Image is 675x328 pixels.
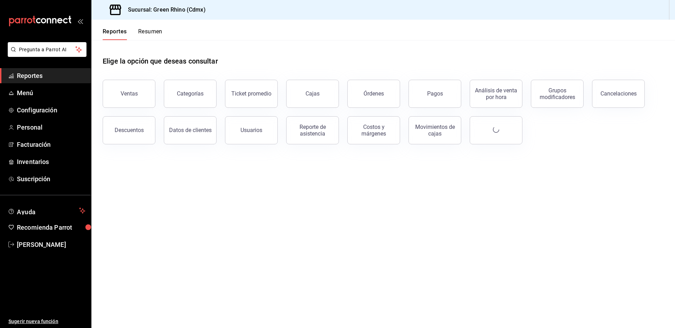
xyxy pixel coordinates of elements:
div: Movimientos de cajas [413,124,457,137]
div: navigation tabs [103,28,162,40]
span: Recomienda Parrot [17,223,85,232]
span: Sugerir nueva función [8,318,85,325]
button: Descuentos [103,116,155,144]
button: Órdenes [347,80,400,108]
button: Pagos [409,80,461,108]
button: open_drawer_menu [77,18,83,24]
button: Pregunta a Parrot AI [8,42,86,57]
div: Datos de clientes [169,127,212,133]
div: Usuarios [240,127,262,133]
span: Inventarios [17,157,85,166]
button: Análisis de venta por hora [470,80,522,108]
button: Grupos modificadores [531,80,584,108]
div: Costos y márgenes [352,124,396,137]
button: Datos de clientes [164,116,217,144]
h1: Elige la opción que deseas consultar [103,56,218,66]
div: Descuentos [115,127,144,133]
span: Configuración [17,105,85,115]
div: Grupos modificadores [535,87,579,100]
div: Ticket promedio [231,90,271,97]
button: Ventas [103,80,155,108]
button: Reporte de asistencia [286,116,339,144]
div: Categorías [177,90,204,97]
div: Análisis de venta por hora [474,87,518,100]
div: Ventas [121,90,138,97]
span: Personal [17,123,85,132]
a: Pregunta a Parrot AI [5,51,86,58]
span: Ayuda [17,206,76,215]
span: Facturación [17,140,85,149]
button: Costos y márgenes [347,116,400,144]
div: Pagos [427,90,443,97]
h3: Sucursal: Green Rhino (Cdmx) [122,6,206,14]
span: [PERSON_NAME] [17,240,85,249]
span: Menú [17,88,85,98]
div: Órdenes [364,90,384,97]
div: Cancelaciones [600,90,637,97]
button: Usuarios [225,116,278,144]
button: Movimientos de cajas [409,116,461,144]
span: Reportes [17,71,85,80]
button: Reportes [103,28,127,40]
button: Resumen [138,28,162,40]
div: Reporte de asistencia [291,124,334,137]
span: Pregunta a Parrot AI [19,46,76,53]
button: Cancelaciones [592,80,645,108]
span: Suscripción [17,174,85,184]
button: Categorías [164,80,217,108]
div: Cajas [306,90,320,97]
button: Cajas [286,80,339,108]
button: Ticket promedio [225,80,278,108]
